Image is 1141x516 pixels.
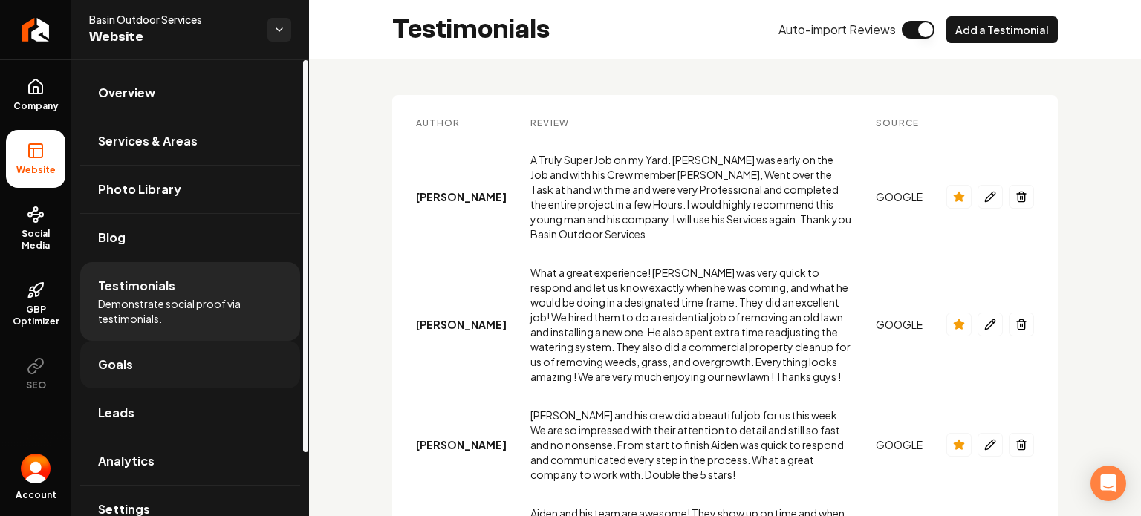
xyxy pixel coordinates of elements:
img: Rebolt Logo [22,18,50,42]
span: Analytics [98,452,155,470]
a: Social Media [6,194,65,264]
a: Goals [80,341,300,388]
div: [PERSON_NAME] [416,189,507,204]
div: GOOGLE [876,189,923,204]
span: Testimonials [98,277,175,295]
h2: Testimonials [392,15,550,45]
span: Website [10,164,62,176]
a: Services & Areas [80,117,300,165]
a: Analytics [80,437,300,485]
span: Blog [98,229,126,246]
a: Blog [80,214,300,261]
th: Source [864,107,934,140]
span: Goals [98,356,133,373]
div: [PERSON_NAME] [416,437,507,452]
button: Open user button [21,454,51,483]
div: What a great experience! [PERSON_NAME] was very quick to respond and let us know exactly when he ... [530,265,852,384]
div: GOOGLE [876,437,923,452]
div: [PERSON_NAME] and his crew did a beautiful job for us this week. We are so impressed with their a... [530,408,852,482]
span: Social Media [6,228,65,252]
a: Company [6,66,65,124]
span: Photo Library [98,180,181,198]
span: Basin Outdoor Services [89,12,256,27]
div: [PERSON_NAME] [416,317,507,332]
span: Leads [98,404,134,422]
button: SEO [6,345,65,403]
div: GOOGLE [876,317,923,332]
a: Leads [80,389,300,437]
th: Review [519,107,864,140]
span: Demonstrate social proof via testimonials. [98,296,282,326]
span: GBP Optimizer [6,304,65,327]
span: Account [16,489,56,501]
span: Services & Areas [98,132,198,150]
span: SEO [20,379,52,391]
span: Overview [98,84,155,102]
a: Photo Library [80,166,300,213]
div: Open Intercom Messenger [1090,466,1126,501]
span: Website [89,27,256,48]
th: Author [404,107,519,140]
button: Add a Testimonial [946,16,1058,43]
span: Auto-import Reviews [778,21,896,39]
div: A Truly Super Job on my Yard. [PERSON_NAME] was early on the Job and with his Crew member [PERSON... [530,152,852,241]
a: GBP Optimizer [6,270,65,339]
a: Overview [80,69,300,117]
img: 's logo [21,454,51,483]
span: Company [7,100,65,112]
